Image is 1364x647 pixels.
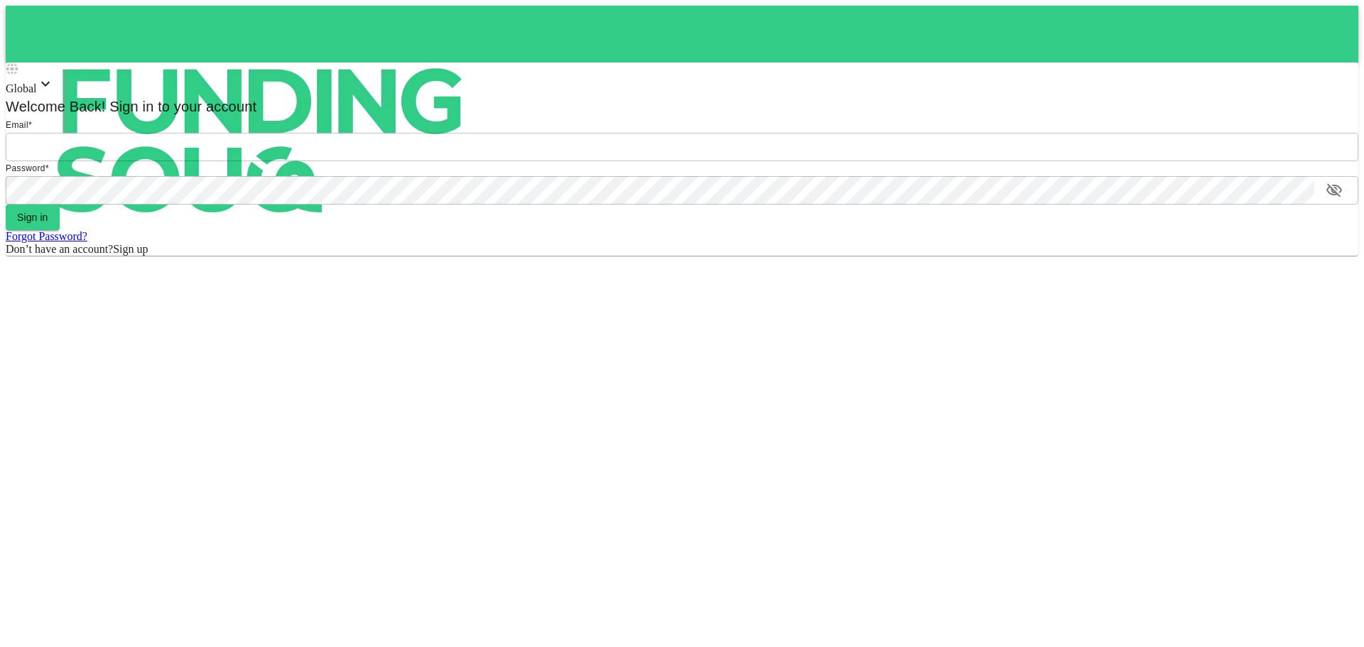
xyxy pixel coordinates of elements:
[113,243,148,255] span: Sign up
[6,120,28,130] span: Email
[6,205,60,230] button: Sign in
[6,133,1358,161] input: email
[106,99,257,114] span: Sign in to your account
[6,99,106,114] span: Welcome Back!
[6,75,1358,95] div: Global
[6,163,45,173] span: Password
[6,176,1314,205] input: password
[6,230,87,242] a: Forgot Password?
[6,243,113,255] span: Don’t have an account?
[6,6,517,276] img: logo
[6,6,1358,62] a: logo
